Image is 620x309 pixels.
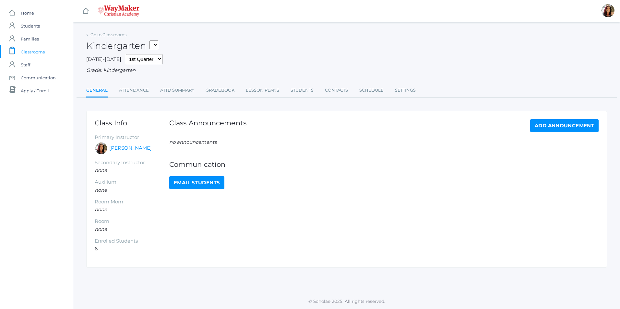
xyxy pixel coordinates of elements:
[95,245,169,253] li: 6
[86,41,158,51] h2: Kindergarten
[95,199,169,205] h5: Room Mom
[95,238,169,244] h5: Enrolled Students
[21,19,40,32] span: Students
[95,187,107,193] em: none
[86,67,607,74] div: Grade: Kindergarten
[98,5,139,17] img: waymaker-logo-stack-white-1602f2b1af18da31a5905e9982d058868370996dac5278e84edea6dabf9a3315.png
[86,84,108,98] a: General
[246,84,279,97] a: Lesson Plans
[602,4,614,17] div: Gina Pecor
[95,219,169,224] h5: Room
[119,84,149,97] a: Attendance
[169,161,599,168] h1: Communication
[530,119,599,132] a: Add Announcement
[169,176,224,189] a: Email Students
[95,167,107,173] em: none
[169,119,246,131] h1: Class Announcements
[395,84,416,97] a: Settings
[95,206,107,212] em: none
[73,298,620,304] p: © Scholae 2025. All rights reserved.
[95,226,107,232] em: none
[169,139,217,145] em: no announcements
[95,179,169,185] h5: Auxilium
[206,84,234,97] a: Gradebook
[21,32,39,45] span: Families
[21,6,34,19] span: Home
[86,56,121,62] span: [DATE]-[DATE]
[160,84,194,97] a: Attd Summary
[95,142,108,155] div: Gina Pecor
[21,58,30,71] span: Staff
[109,144,152,152] a: [PERSON_NAME]
[95,135,169,140] h5: Primary Instructor
[21,84,49,97] span: Apply / Enroll
[291,84,314,97] a: Students
[90,32,126,37] a: Go to Classrooms
[95,160,169,166] h5: Secondary Instructor
[359,84,384,97] a: Schedule
[325,84,348,97] a: Contacts
[21,45,45,58] span: Classrooms
[21,71,56,84] span: Communication
[95,119,169,127] h1: Class Info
